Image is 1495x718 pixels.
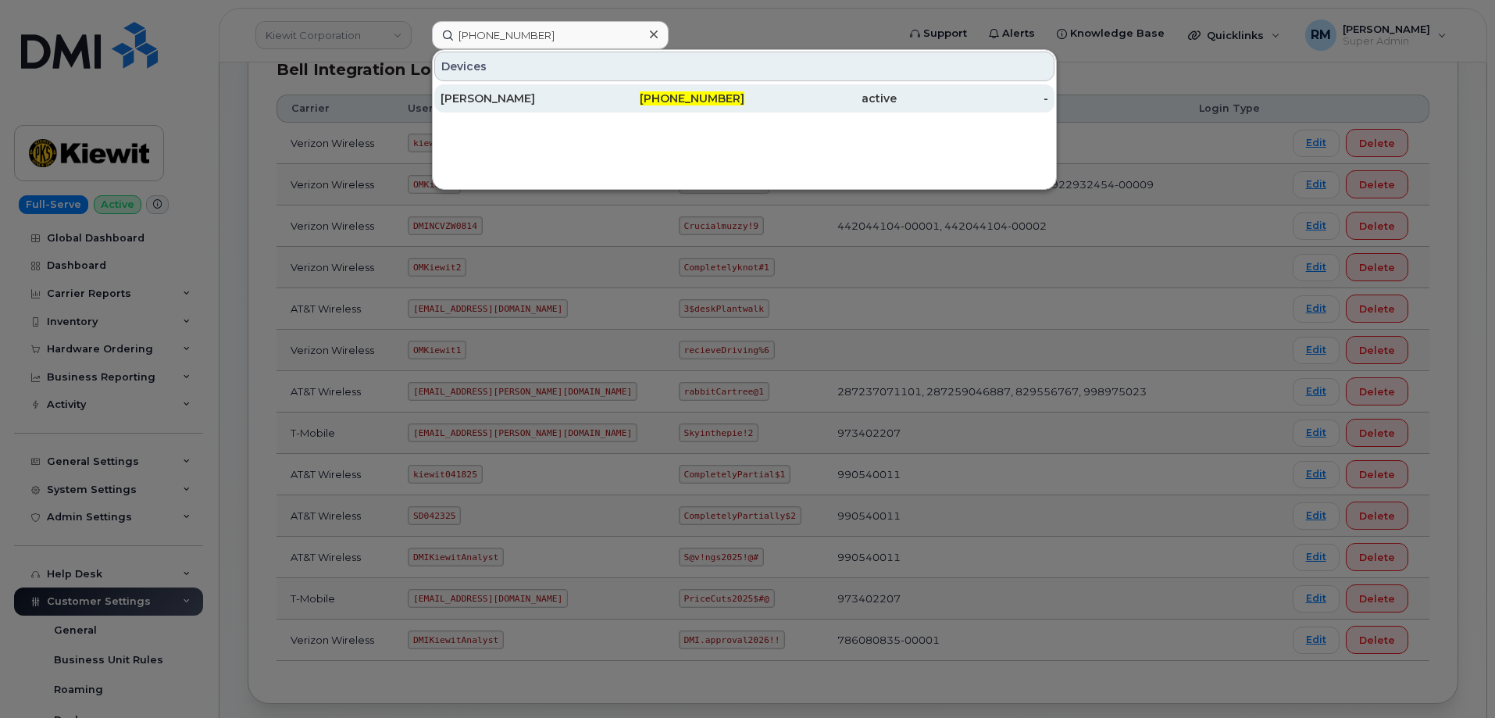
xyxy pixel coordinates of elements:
[640,91,744,105] span: [PHONE_NUMBER]
[744,91,897,106] div: active
[432,21,669,49] input: Find something...
[897,91,1049,106] div: -
[434,84,1054,113] a: [PERSON_NAME][PHONE_NUMBER]active-
[434,52,1054,81] div: Devices
[1427,650,1483,706] iframe: Messenger Launcher
[441,91,593,106] div: [PERSON_NAME]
